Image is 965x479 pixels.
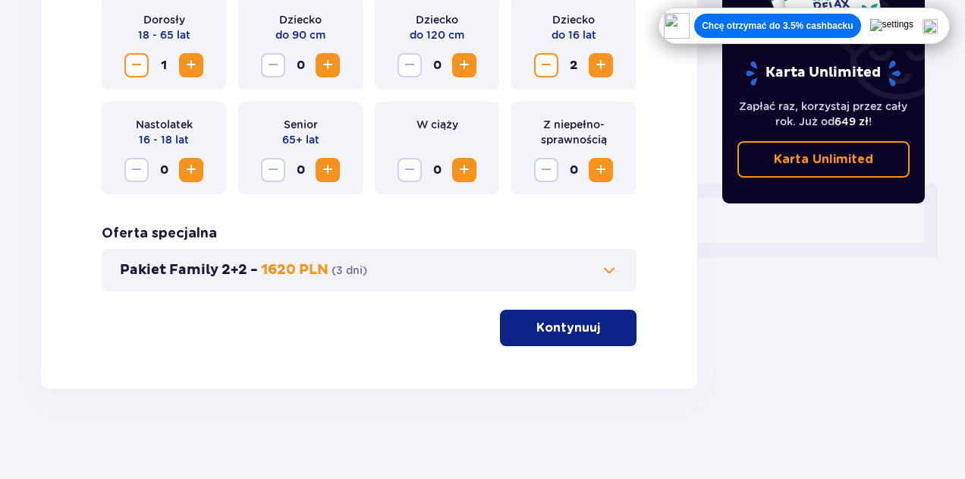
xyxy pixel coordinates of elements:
p: Z niepełno­sprawnością [523,117,624,147]
span: 0 [152,158,176,182]
button: Zwiększ [179,158,203,182]
p: 1620 PLN [261,261,328,279]
p: Dorosły [143,12,185,27]
button: Zwiększ [452,53,476,77]
p: 16 - 18 lat [139,132,189,147]
p: Senior [284,117,318,132]
span: 0 [288,158,313,182]
span: 0 [288,53,313,77]
button: Zwiększ [316,53,340,77]
p: do 16 lat [552,27,596,43]
span: 0 [425,158,449,182]
p: Dziecko [552,12,595,27]
button: Zmniejsz [124,53,149,77]
p: Dziecko [416,12,458,27]
button: Zmniejsz [261,158,285,182]
button: Zwiększ [589,53,613,77]
p: Kontynuuj [536,320,600,336]
span: 1 [152,53,176,77]
button: Zmniejsz [124,158,149,182]
button: Kontynuuj [500,310,637,346]
a: Karta Unlimited [737,141,910,178]
p: Dziecko [279,12,322,27]
p: 65+ lat [282,132,319,147]
p: 18 - 65 lat [138,27,190,43]
span: 0 [425,53,449,77]
p: W ciąży [416,117,458,132]
button: Zwiększ [589,158,613,182]
p: ( 3 dni ) [332,263,367,278]
button: Zwiększ [452,158,476,182]
button: Zmniejsz [534,158,558,182]
button: Zmniejsz [261,53,285,77]
h3: Oferta specjalna [102,225,217,243]
button: Zmniejsz [398,53,422,77]
p: Nastolatek [136,117,193,132]
span: 2 [561,53,586,77]
p: Karta Unlimited [774,151,873,168]
p: Pakiet Family 2+2 - [120,261,258,279]
button: Zmniejsz [534,53,558,77]
button: Zmniejsz [398,158,422,182]
p: do 90 cm [275,27,325,43]
button: Pakiet Family 2+2 -1620 PLN(3 dni) [120,261,618,279]
span: 649 zł [835,115,869,128]
p: do 120 cm [410,27,464,43]
span: 0 [561,158,586,182]
button: Zwiększ [316,158,340,182]
p: Zapłać raz, korzystaj przez cały rok. Już od ! [737,99,910,129]
button: Zwiększ [179,53,203,77]
p: Karta Unlimited [744,60,902,87]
